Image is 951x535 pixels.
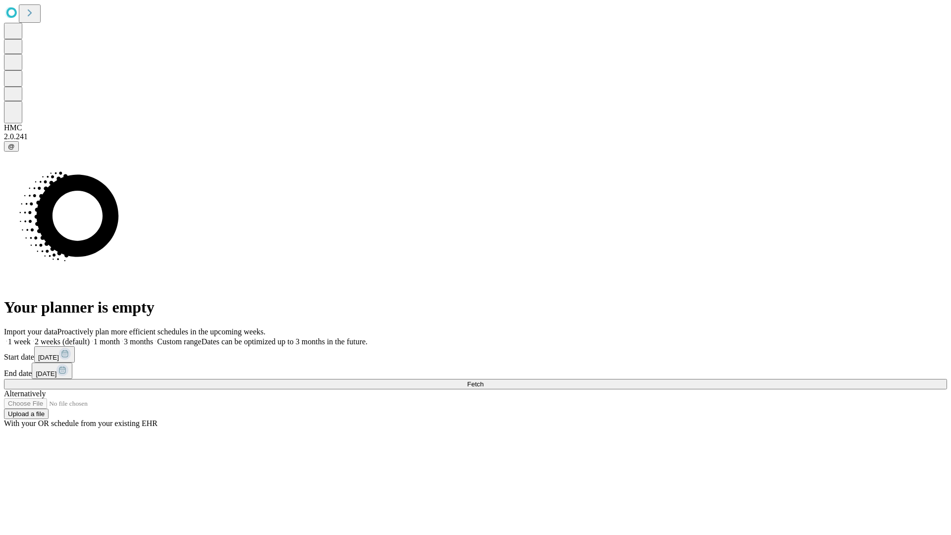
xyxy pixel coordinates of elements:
[157,337,201,346] span: Custom range
[94,337,120,346] span: 1 month
[4,141,19,152] button: @
[4,409,49,419] button: Upload a file
[4,132,947,141] div: 2.0.241
[38,354,59,361] span: [DATE]
[35,337,90,346] span: 2 weeks (default)
[4,419,158,428] span: With your OR schedule from your existing EHR
[4,123,947,132] div: HMC
[124,337,153,346] span: 3 months
[467,380,483,388] span: Fetch
[8,143,15,150] span: @
[57,327,265,336] span: Proactively plan more efficient schedules in the upcoming weeks.
[4,389,46,398] span: Alternatively
[8,337,31,346] span: 1 week
[34,346,75,363] button: [DATE]
[4,379,947,389] button: Fetch
[202,337,368,346] span: Dates can be optimized up to 3 months in the future.
[4,346,947,363] div: Start date
[4,298,947,317] h1: Your planner is empty
[32,363,72,379] button: [DATE]
[4,363,947,379] div: End date
[36,370,56,377] span: [DATE]
[4,327,57,336] span: Import your data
